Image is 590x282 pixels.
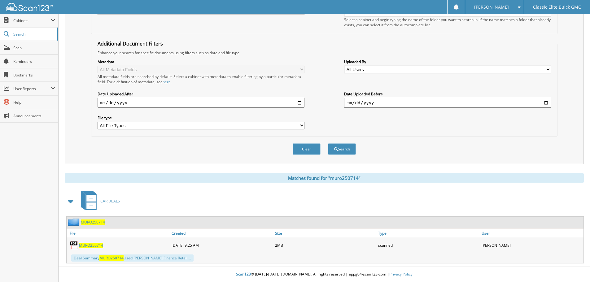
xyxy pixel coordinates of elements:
label: Date Uploaded After [98,91,304,97]
span: Classic Elite Buick GMC [533,5,581,9]
button: Clear [293,143,321,155]
span: Scan123 [236,271,251,277]
a: User [480,229,583,237]
div: Matches found for "muro250714" [65,173,584,183]
iframe: Chat Widget [559,252,590,282]
div: Deal Summary Used [PERSON_NAME] Finance Retail ... [71,254,194,262]
span: Cabinets [13,18,51,23]
span: [PERSON_NAME] [474,5,509,9]
a: File [67,229,170,237]
span: Scan [13,45,55,50]
label: Date Uploaded Before [344,91,551,97]
span: User Reports [13,86,51,91]
div: All metadata fields are searched by default. Select a cabinet with metadata to enable filtering b... [98,74,304,85]
div: [PERSON_NAME] [480,239,583,251]
span: Search [13,32,54,37]
legend: Additional Document Filters [94,40,166,47]
img: PDF.png [70,241,79,250]
span: Help [13,100,55,105]
div: scanned [377,239,480,251]
input: end [344,98,551,108]
input: start [98,98,304,108]
span: MURO250714 [99,255,124,261]
a: Type [377,229,480,237]
label: Metadata [98,59,304,64]
img: folder2.png [68,218,81,226]
a: Created [170,229,273,237]
label: Uploaded By [344,59,551,64]
div: © [DATE]-[DATE] [DOMAIN_NAME]. All rights reserved | appg04-scan123-com | [59,267,590,282]
div: Select a cabinet and begin typing the name of the folder you want to search in. If the name match... [344,17,551,28]
span: Announcements [13,113,55,119]
a: Size [273,229,377,237]
button: Search [328,143,356,155]
label: File type [98,115,304,120]
img: scan123-logo-white.svg [6,3,53,11]
div: [DATE] 9:25 AM [170,239,273,251]
a: Privacy Policy [389,271,413,277]
span: Bookmarks [13,72,55,78]
a: CAR DEALS [77,189,120,213]
span: CAR DEALS [100,198,120,204]
a: MURO250714 [81,219,105,225]
a: MURO250714 [79,243,103,248]
a: here [163,79,171,85]
div: 2MB [273,239,377,251]
div: Enhance your search for specific documents using filters such as date and file type. [94,50,554,55]
span: Reminders [13,59,55,64]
